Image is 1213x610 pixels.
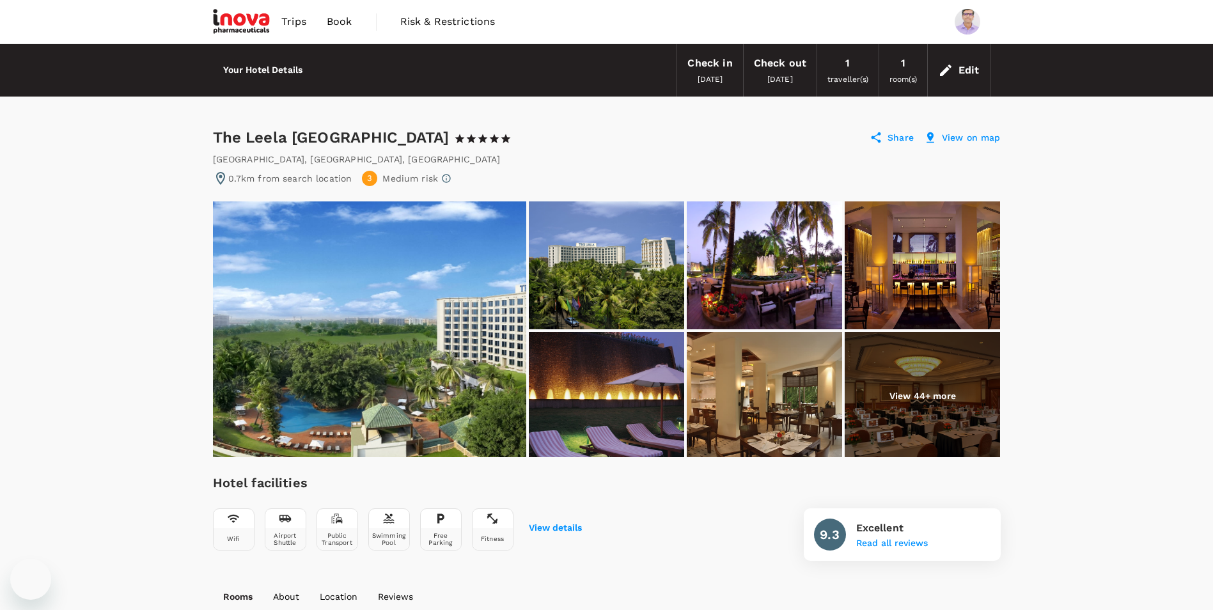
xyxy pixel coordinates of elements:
[213,8,272,36] img: iNova Pharmaceuticals
[942,131,1001,144] p: View on map
[698,75,723,84] span: [DATE]
[281,14,306,29] span: Trips
[529,523,582,533] button: View details
[754,54,806,72] div: Check out
[856,520,928,536] p: Excellent
[767,75,793,84] span: [DATE]
[227,535,240,542] div: Wifi
[382,172,438,185] p: Medium risk
[213,153,500,166] div: [GEOGRAPHIC_DATA] , [GEOGRAPHIC_DATA] , [GEOGRAPHIC_DATA]
[327,14,352,29] span: Book
[213,127,512,148] div: The Leela [GEOGRAPHIC_DATA]
[223,590,253,603] p: Rooms
[529,332,684,460] img: Cascade at dusk
[372,532,407,546] div: Swimming Pool
[400,14,496,29] span: Risk & Restrictions
[320,532,355,546] div: Public Transport
[901,54,905,72] div: 1
[856,538,928,549] button: Read all reviews
[320,590,357,603] p: Location
[827,75,868,84] span: traveller(s)
[213,201,526,457] img: Exterior Panorama View
[889,389,956,402] p: View 44+ more
[845,332,1000,460] img: The Grand Ballroom
[845,54,850,72] div: 1
[423,532,458,546] div: Free Parking
[273,590,299,603] p: About
[955,9,980,35] img: Rahul Deore
[820,524,839,545] h6: 9.3
[223,63,303,77] h6: Your Hotel Details
[228,172,352,185] p: 0.7km from search location
[367,173,372,185] span: 3
[687,332,842,460] img: Citrus
[687,54,732,72] div: Check in
[959,61,980,79] div: Edit
[378,590,413,603] p: Reviews
[10,559,51,600] iframe: Button to launch messaging window
[529,201,684,329] img: Exterior Facade
[889,75,917,84] span: room(s)
[268,532,303,546] div: Airport Shuttle
[213,473,582,493] h6: Hotel facilities
[888,131,914,144] p: Share
[687,201,842,329] img: Six Degrees
[481,535,504,542] div: Fitness
[845,201,1000,329] img: Six Degrees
